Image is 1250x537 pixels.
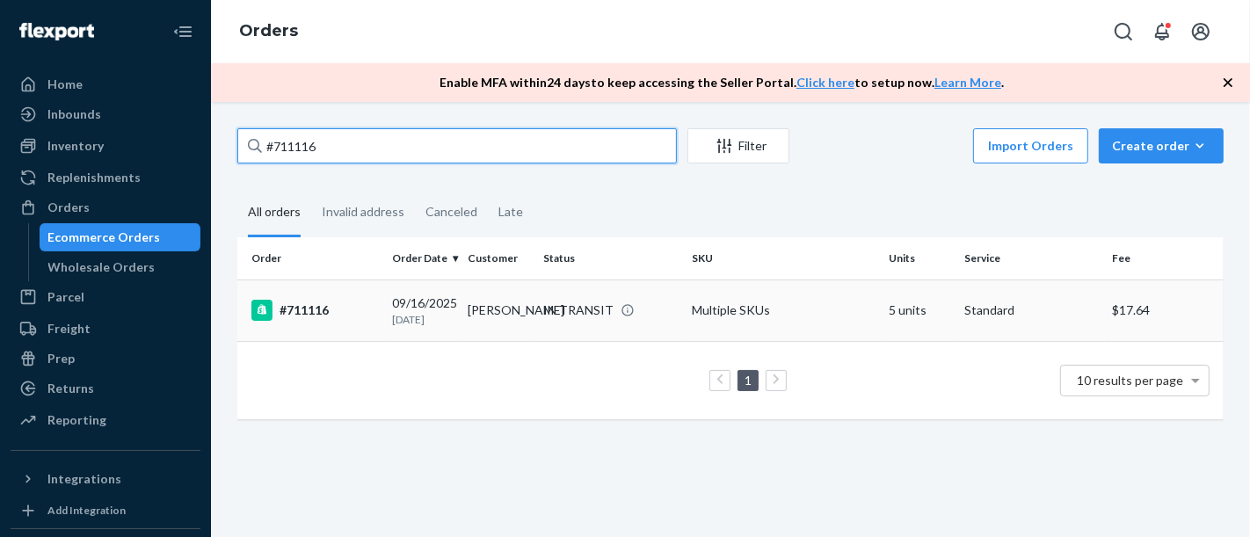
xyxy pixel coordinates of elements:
th: SKU [685,237,882,279]
a: Ecommerce Orders [40,223,201,251]
div: Canceled [425,189,477,235]
div: Integrations [47,470,121,488]
th: Order [237,237,385,279]
th: Order Date [385,237,461,279]
a: Home [11,70,200,98]
div: #711116 [251,300,378,321]
td: Multiple SKUs [685,279,882,341]
div: Prep [47,350,75,367]
a: Parcel [11,283,200,311]
div: Inventory [47,137,104,155]
a: Replenishments [11,163,200,192]
a: Prep [11,345,200,373]
div: Home [47,76,83,93]
td: [PERSON_NAME] [461,279,536,341]
div: Orders [47,199,90,216]
span: 10 results per page [1078,373,1184,388]
div: Replenishments [47,169,141,186]
a: Freight [11,315,200,343]
a: Learn More [934,75,1001,90]
button: Open notifications [1145,14,1180,49]
button: Import Orders [973,128,1088,163]
img: Flexport logo [19,23,94,40]
div: Create order [1112,137,1210,155]
th: Status [536,237,684,279]
th: Units [882,237,957,279]
a: Reporting [11,406,200,434]
button: Create order [1099,128,1224,163]
a: Returns [11,374,200,403]
button: Open Search Box [1106,14,1141,49]
a: Inbounds [11,100,200,128]
div: All orders [248,189,301,237]
button: Integrations [11,465,200,493]
td: $17.64 [1105,279,1224,341]
a: Add Integration [11,500,200,521]
div: Wholesale Orders [48,258,156,276]
div: 09/16/2025 [392,294,454,327]
ol: breadcrumbs [225,6,312,57]
button: Filter [687,128,789,163]
th: Fee [1105,237,1224,279]
a: Orders [239,21,298,40]
div: Inbounds [47,105,101,123]
div: IN TRANSIT [543,301,614,319]
input: Search orders [237,128,677,163]
p: Enable MFA within 24 days to keep accessing the Seller Portal. to setup now. . [440,74,1004,91]
div: Customer [468,250,529,265]
th: Service [957,237,1105,279]
p: Standard [964,301,1098,319]
div: Freight [47,320,91,337]
button: Close Navigation [165,14,200,49]
a: Inventory [11,132,200,160]
div: Parcel [47,288,84,306]
div: Returns [47,380,94,397]
button: Open account menu [1183,14,1218,49]
td: 5 units [882,279,957,341]
a: Orders [11,193,200,221]
a: Page 1 is your current page [741,373,755,388]
div: Ecommerce Orders [48,229,161,246]
div: Add Integration [47,503,126,518]
div: Filter [688,137,789,155]
p: [DATE] [392,312,454,327]
a: Click here [796,75,854,90]
div: Invalid address [322,189,404,235]
div: Reporting [47,411,106,429]
div: Late [498,189,523,235]
a: Wholesale Orders [40,253,201,281]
